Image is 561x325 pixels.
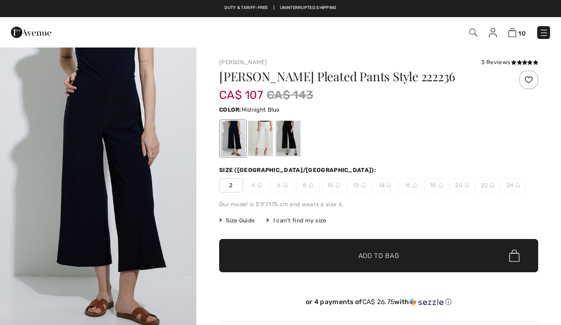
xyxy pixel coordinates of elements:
a: [PERSON_NAME] [219,59,267,66]
img: ring-m.svg [387,183,391,188]
span: 22 [476,178,500,192]
span: Color: [219,106,242,113]
span: Midnight Blue [242,106,280,113]
img: My Info [489,28,497,38]
span: 10 [518,30,526,37]
span: Add to Bag [358,251,399,261]
span: 2 [219,178,243,192]
div: 3 Reviews [481,58,538,67]
img: ring-m.svg [464,183,469,188]
div: Our model is 5'9"/175 cm and wears a size 6. [219,200,538,209]
img: ring-m.svg [257,183,262,188]
span: Size Guide [219,216,255,225]
div: I can't find my size [266,216,326,225]
img: Search [469,29,477,37]
span: 4 [245,178,269,192]
img: ring-m.svg [283,183,288,188]
img: Sezzle [409,298,444,306]
h1: [PERSON_NAME] Pleated Pants Style 222236 [219,70,485,83]
img: Shopping Bag [508,28,516,37]
span: 24 [502,178,525,192]
img: ring-m.svg [490,183,494,188]
div: Midnight Blue [221,121,245,156]
img: ring-m.svg [309,183,313,188]
span: CA$ 107 [219,79,263,102]
span: 20 [450,178,474,192]
span: 14 [373,178,397,192]
img: Bag.svg [509,249,520,262]
img: ring-m.svg [336,183,340,188]
span: CA$ 143 [267,86,313,104]
button: Add to Bag [219,239,538,272]
img: 1ère Avenue [11,23,51,42]
div: or 4 payments of with [219,298,538,306]
img: Menu [539,28,549,38]
a: 1ère Avenue [11,27,51,36]
span: 18 [425,178,448,192]
div: Vanilla 30 [248,121,273,156]
span: 8 [296,178,320,192]
img: ring-m.svg [412,183,417,188]
div: or 4 payments ofCA$ 26.75withSezzle Click to learn more about Sezzle [219,298,538,310]
span: 10 [322,178,346,192]
span: 16 [399,178,423,192]
a: 10 [508,27,526,38]
span: CA$ 26.75 [362,298,395,306]
span: 12 [348,178,371,192]
img: ring-m.svg [515,183,520,188]
img: ring-m.svg [361,183,366,188]
span: 6 [271,178,294,192]
div: Size ([GEOGRAPHIC_DATA]/[GEOGRAPHIC_DATA]): [219,166,378,174]
img: ring-m.svg [438,183,443,188]
div: Black [276,121,300,156]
